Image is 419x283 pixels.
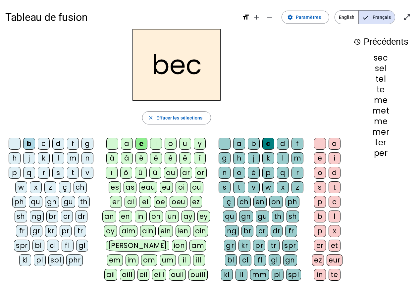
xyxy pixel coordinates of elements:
div: a [233,138,245,150]
div: om [141,254,157,266]
div: ê [165,152,177,164]
div: ph [12,196,26,208]
button: Entrer en plein écran [400,11,414,24]
div: o [233,167,245,179]
div: in [135,211,147,222]
div: q [277,167,289,179]
div: g [81,138,93,150]
div: l [329,211,340,222]
div: em [107,254,123,266]
div: ô [120,167,132,179]
div: sel [353,65,408,72]
div: ill [193,254,205,266]
div: gl [76,240,88,252]
div: l [277,152,289,164]
div: cl [239,254,251,266]
div: sh [15,211,27,222]
div: ç [223,196,235,208]
div: u [179,138,191,150]
div: o [165,138,177,150]
div: an [102,211,116,222]
div: gn [283,254,297,266]
div: b [314,211,326,222]
div: ei [139,196,151,208]
div: ay [182,211,195,222]
div: z [291,181,303,193]
div: d [329,167,340,179]
button: Diminuer la taille de la police [263,11,276,24]
button: Effacer les sélections [142,111,211,124]
button: Paramètres [282,11,329,24]
div: r [38,167,50,179]
div: b [23,138,35,150]
div: w [262,181,274,193]
div: gr [30,225,42,237]
div: en [253,196,267,208]
div: h [233,152,245,164]
div: v [248,181,260,193]
div: f [291,138,303,150]
div: p [314,225,326,237]
div: spr [282,240,298,252]
div: sh [287,211,299,222]
div: per [353,149,408,157]
div: ail [104,269,117,281]
div: â [121,152,133,164]
div: dr [76,211,87,222]
div: ll [236,269,247,281]
span: Paramètres [296,13,321,21]
div: ï [106,167,118,179]
div: î [194,152,206,164]
div: oin [193,225,208,237]
div: tel [353,75,408,83]
span: Français [359,11,395,24]
div: w [15,181,27,193]
div: ar [180,167,192,179]
div: q [23,167,35,179]
div: qu [223,211,236,222]
mat-button-toggle-group: Language selection [335,10,395,24]
span: English [335,11,358,24]
div: z [44,181,56,193]
div: c [329,196,340,208]
div: ien [176,225,190,237]
div: sec [353,54,408,62]
div: eill [152,269,166,281]
div: l [52,152,64,164]
mat-icon: close [148,115,154,121]
div: t [67,167,79,179]
div: j [248,152,260,164]
div: oe [154,196,167,208]
div: f [67,138,79,150]
div: p [262,167,274,179]
div: t [233,181,245,193]
div: k [38,152,50,164]
div: spl [48,254,64,266]
div: fl [62,240,74,252]
div: ç [59,181,71,193]
div: spl [286,269,301,281]
div: kl [19,254,31,266]
div: ph [286,196,299,208]
div: ey [197,211,210,222]
div: à [106,152,118,164]
div: ë [179,152,191,164]
div: as [124,181,136,193]
div: x [277,181,289,193]
div: cl [47,240,59,252]
mat-icon: add [252,13,260,21]
div: ouil [169,269,186,281]
div: er [314,240,326,252]
div: û [135,167,147,179]
div: e [314,152,326,164]
div: m [291,152,303,164]
div: ai [125,196,136,208]
div: oeu [170,196,187,208]
div: oy [104,225,117,237]
div: c [38,138,50,150]
div: in [314,269,326,281]
div: bl [32,240,44,252]
div: t [329,181,340,193]
div: pr [253,240,265,252]
div: ü [149,167,161,179]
